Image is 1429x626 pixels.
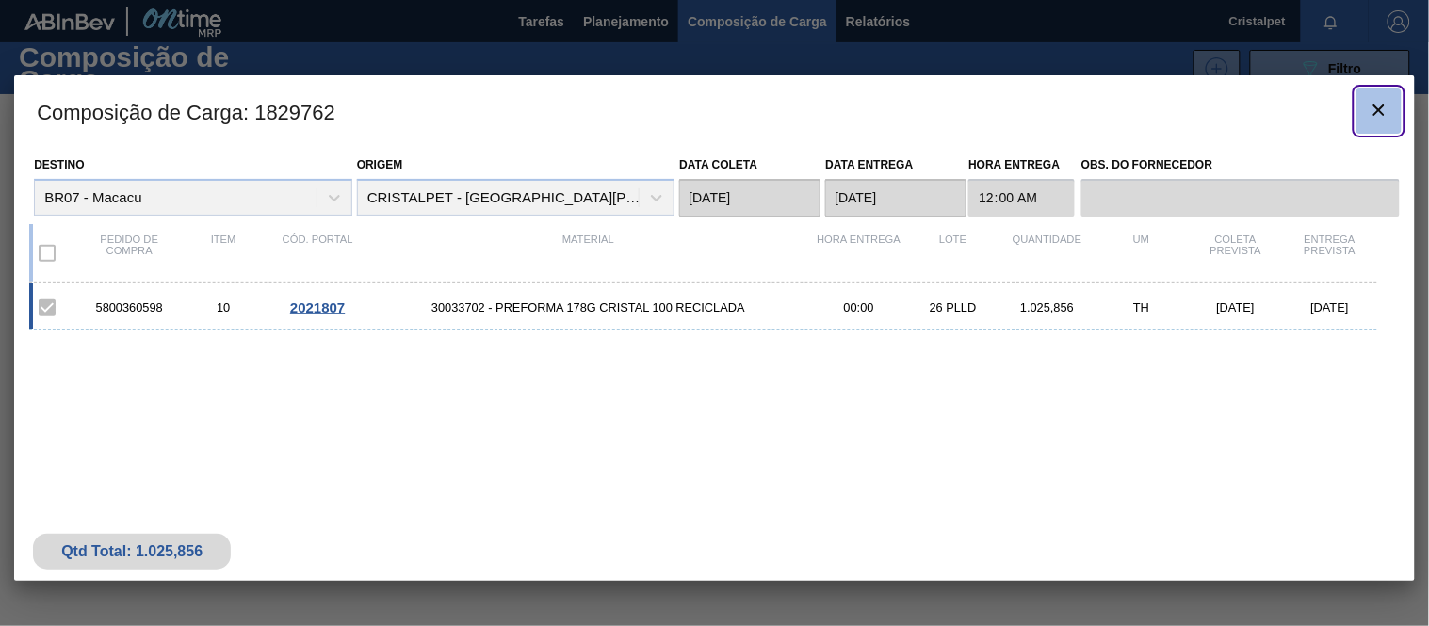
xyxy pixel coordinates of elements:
[825,179,966,217] input: dd/mm/yyyy
[290,299,345,315] span: 2021807
[679,158,757,171] label: Data coleta
[176,233,270,273] div: Item
[1189,300,1283,314] div: [DATE]
[34,158,84,171] label: Destino
[968,152,1075,179] label: Hora Entrega
[14,75,1415,147] h3: Composição de Carga : 1829762
[679,179,820,217] input: dd/mm/yyyy
[270,233,365,273] div: Cód. Portal
[82,233,176,273] div: Pedido de compra
[812,233,906,273] div: Hora Entrega
[812,300,906,314] div: 00:00
[906,233,1000,273] div: Lote
[1283,233,1377,273] div: Entrega Prevista
[270,299,365,315] div: Ir para o Pedido
[825,158,913,171] label: Data entrega
[1095,300,1189,314] div: TH
[176,300,270,314] div: 10
[47,543,217,560] div: Qtd Total: 1.025,856
[82,300,176,314] div: 5800360598
[1000,300,1095,314] div: 1.025,856
[1000,233,1095,273] div: Quantidade
[1189,233,1283,273] div: Coleta Prevista
[1283,300,1377,314] div: [DATE]
[357,158,403,171] label: Origem
[1081,152,1400,179] label: Obs. do Fornecedor
[906,300,1000,314] div: 26 PLLD
[365,233,812,273] div: Material
[365,300,812,314] span: 30033702 - PREFORMA 178G CRISTAL 100 RECICLADA
[1095,233,1189,273] div: UM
